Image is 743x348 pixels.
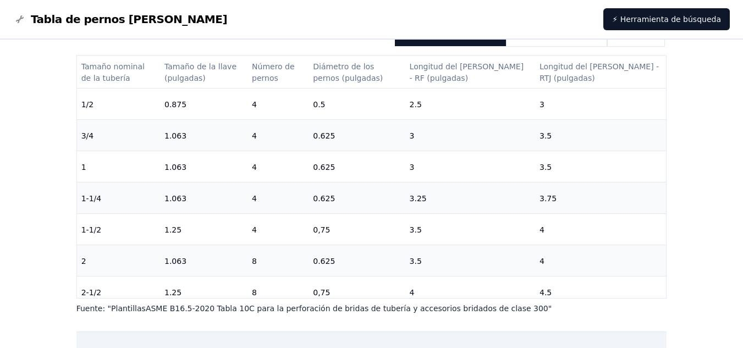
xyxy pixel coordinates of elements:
font: Tabla de pernos [PERSON_NAME] [31,13,227,26]
font: 0.625 [313,163,335,172]
font: Longitud del [PERSON_NAME] - RTJ (pulgadas) [540,62,662,83]
font: 1.063 [164,194,186,203]
font: Tamaño nominal de la tubería [81,62,147,83]
font: 3/4 [81,131,94,140]
th: Diámetro de los pernos (pulgadas) [309,56,405,89]
font: 1.063 [164,163,186,172]
font: 0.625 [313,131,335,140]
font: 1-1/2 [81,225,102,234]
font: 1 [81,163,86,172]
font: Plantillas [111,304,146,313]
font: 3.5 [410,257,422,266]
font: 4 [252,225,257,234]
th: Longitud del perno - RF (pulgadas) [405,56,535,89]
font: Longitud del [PERSON_NAME] - RF (pulgadas) [410,62,526,83]
font: 1-1/4 [81,194,102,203]
font: 0.625 [313,257,335,266]
font: 3.75 [540,194,557,203]
font: 3.25 [410,194,427,203]
a: Gráfico de logotipos de pernos de bridaTabla de pernos [PERSON_NAME] [13,12,227,27]
font: 4 [252,131,257,140]
th: Tamaño de la llave (pulgadas) [160,56,247,89]
font: 3.5 [540,163,552,172]
font: 3 [540,100,544,109]
font: 1/2 [81,100,94,109]
font: 3 [410,163,415,172]
font: Número de pernos [252,62,297,83]
font: Tamaño de la llave (pulgadas) [164,62,239,83]
font: 2.5 [410,100,422,109]
font: 3.5 [410,225,422,234]
th: Número de pernos [247,56,309,89]
font: 4 [410,288,415,297]
font: 3.5 [540,131,552,140]
font: Diámetro de los pernos (pulgadas) [313,62,383,83]
th: Longitud del perno - RTJ (pulgadas) [535,56,666,89]
font: 3 [410,131,415,140]
font: 8 [252,257,257,266]
th: Tamaño nominal de la tubería [77,56,160,89]
font: 4 [252,194,257,203]
font: 0.625 [313,194,335,203]
a: ⚡ Herramienta de búsqueda [603,8,730,30]
font: 0.5 [313,100,325,109]
font: 2 [81,257,86,266]
font: 0.875 [164,100,186,109]
font: 0,75 [313,288,330,297]
img: Gráfico de logotipos de pernos de brida [13,13,26,26]
font: 2-1/2 [81,288,102,297]
font: 8 [252,288,257,297]
font: ⚡ Herramienta de búsqueda [612,15,721,24]
font: 0,75 [313,225,330,234]
font: 4 [252,100,257,109]
font: 4 [540,257,544,266]
font: 4.5 [540,288,552,297]
font: 4 [540,225,544,234]
font: Fuente: " [76,304,111,313]
font: 4 [252,163,257,172]
font: 1.25 [164,225,181,234]
font: " [548,304,552,313]
font: 1.063 [164,257,186,266]
font: 1.063 [164,131,186,140]
font: 1.25 [164,288,181,297]
font: ASME B16.5-2020 Tabla 10C para la perforación de bridas de tubería y accesorios bridados de clase... [146,304,548,313]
